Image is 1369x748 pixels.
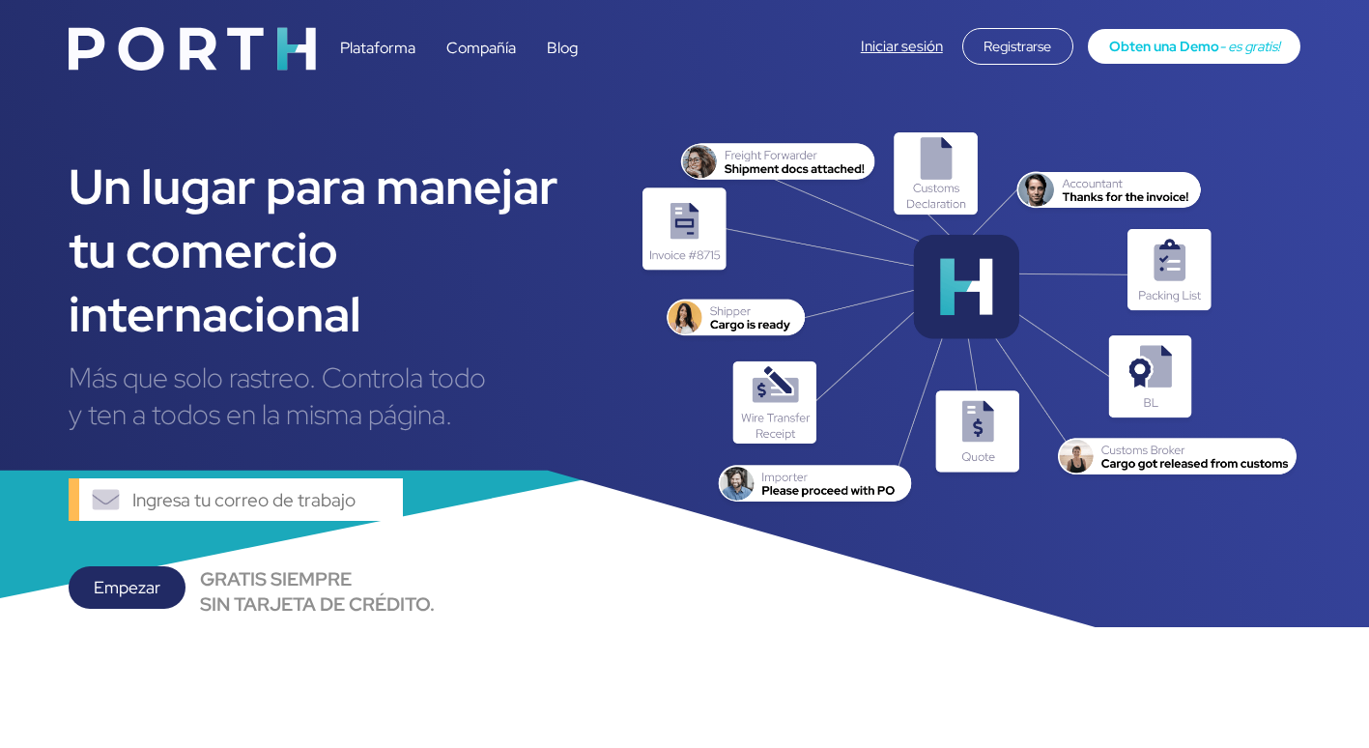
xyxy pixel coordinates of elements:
a: Registrarse [962,36,1073,56]
a: Obten una Demo- es gratis! [1088,29,1300,64]
a: Compañía [446,38,516,58]
div: SIN TARJETA DE CRÉDITO. [200,591,435,617]
div: Más que solo rastreo. Controla todo [69,360,611,396]
div: Empezar [69,566,185,609]
a: Iniciar sesión [861,37,943,56]
a: Plataforma [340,38,415,58]
a: Empezar [69,566,185,617]
a: Blog [547,38,578,58]
div: tu comercio internacional [69,218,611,346]
input: Ingresa tu correo de trabajo [132,478,402,522]
div: Registrarse [962,28,1073,65]
div: Un lugar para manejar [69,155,611,218]
span: Obten una Demo [1109,37,1219,55]
div: y ten a todos en la misma página. [69,396,611,433]
div: GRATIS SIEMPRE [200,566,435,591]
span: - es gratis! [1219,37,1280,55]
